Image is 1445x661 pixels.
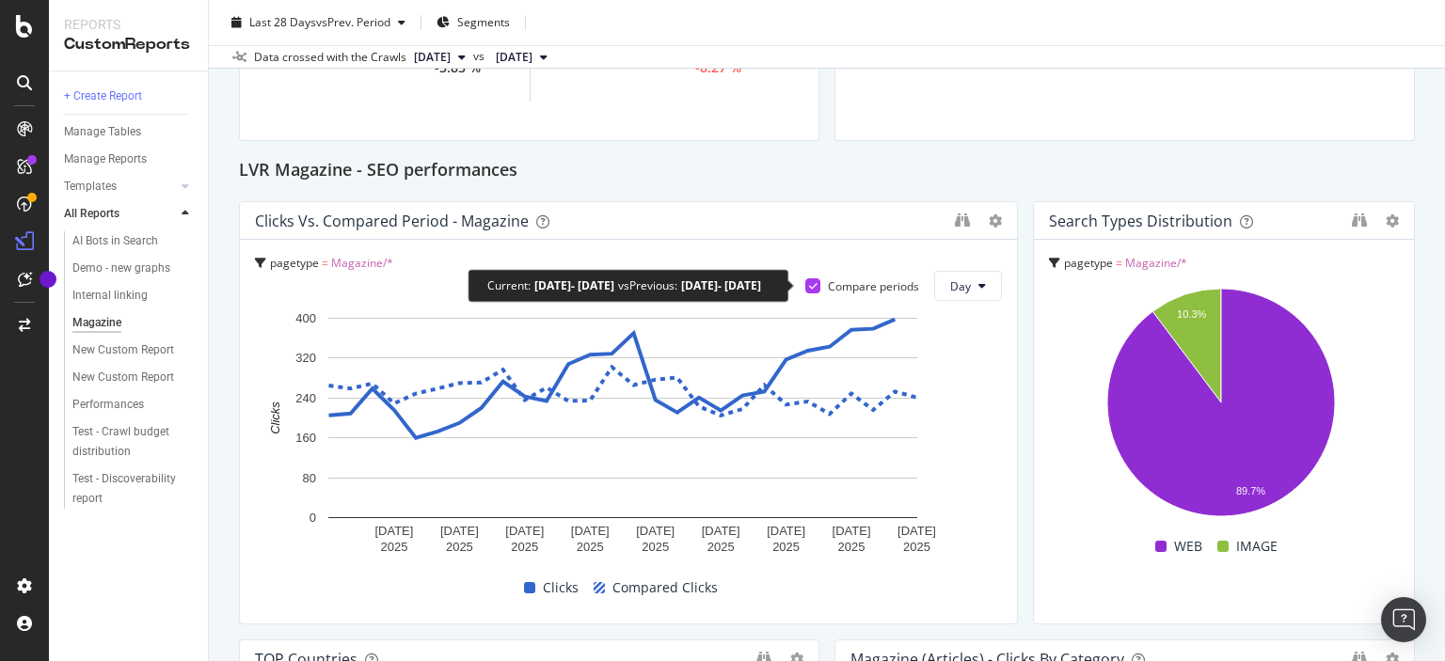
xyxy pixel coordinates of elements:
[295,431,316,445] text: 160
[707,540,735,554] text: 2025
[268,401,282,434] text: Clicks
[316,14,390,30] span: vs Prev. Period
[72,469,180,509] div: Test - Discoverability report
[72,469,195,509] a: Test - Discoverability report
[64,87,142,106] div: + Create Report
[1236,485,1265,496] text: 89.7%
[331,255,393,271] span: Magazine/*
[64,87,195,106] a: + Create Report
[72,422,182,462] div: Test - Crawl budget distribution
[618,277,677,293] div: vs Previous :
[72,340,174,360] div: New Custom Report
[295,352,316,366] text: 320
[440,524,479,538] text: [DATE]
[429,8,517,38] button: Segments
[303,471,316,485] text: 80
[64,15,193,34] div: Reports
[72,340,195,360] a: New Custom Report
[833,524,871,538] text: [DATE]
[72,395,195,415] a: Performances
[310,511,316,525] text: 0
[40,271,56,288] div: Tooltip anchor
[72,259,195,278] a: Demo - new graphs
[72,286,195,306] a: Internal linking
[435,62,481,74] div: -5.85 %
[636,524,675,538] text: [DATE]
[534,277,614,293] div: [DATE] - [DATE]
[72,368,195,387] a: New Custom Report
[903,540,930,554] text: 2025
[64,122,195,142] a: Manage Tables
[72,286,148,306] div: Internal linking
[505,524,544,538] text: [DATE]
[64,177,117,197] div: Templates
[380,540,407,554] text: 2025
[496,49,532,66] span: 2025 Aug. 4th
[642,540,669,554] text: 2025
[295,311,316,325] text: 400
[446,540,473,554] text: 2025
[64,204,119,224] div: All Reports
[72,368,174,387] div: New Custom Report
[72,395,144,415] div: Performances
[1381,597,1426,642] div: Open Intercom Messenger
[612,576,718,599] span: Compared Clicks
[64,150,195,169] a: Manage Reports
[767,524,805,538] text: [DATE]
[64,122,141,142] div: Manage Tables
[488,46,555,69] button: [DATE]
[64,204,176,224] a: All Reports
[224,8,413,38] button: Last 28 DaysvsPrev. Period
[1177,308,1206,320] text: 10.3%
[72,231,195,251] a: AI Bots in Search
[1174,535,1202,558] span: WEB
[295,391,316,405] text: 240
[64,150,147,169] div: Manage Reports
[239,201,1018,624] div: Clicks vs. compared period - Magazinepagetype = Magazine/*Compare periodsDayA chart.ClicksCompare...
[72,422,195,462] a: Test - Crawl budget distribution
[322,255,328,271] span: =
[702,524,740,538] text: [DATE]
[1049,278,1394,532] svg: A chart.
[374,524,413,538] text: [DATE]
[414,49,451,66] span: 2025 Sep. 1st
[255,212,529,230] div: Clicks vs. compared period - Magazine
[828,278,919,294] div: Compare periods
[1125,255,1187,271] span: Magazine/*
[406,46,473,69] button: [DATE]
[950,278,971,294] span: Day
[1236,535,1278,558] span: IMAGE
[72,259,170,278] div: Demo - new graphs
[64,177,176,197] a: Templates
[239,156,517,186] h2: LVR Magazine - SEO performances
[64,34,193,55] div: CustomReports
[72,313,121,333] div: Magazine
[1352,212,1367,228] div: binoculars
[1116,255,1122,271] span: =
[487,277,531,293] div: Current:
[838,540,865,554] text: 2025
[955,212,970,228] div: binoculars
[254,49,406,66] div: Data crossed with the Crawls
[255,308,992,559] svg: A chart.
[511,540,538,554] text: 2025
[72,231,158,251] div: AI Bots in Search
[457,14,510,30] span: Segments
[1033,201,1415,624] div: Search types distributionpagetype = Magazine/*A chart.WEBIMAGE
[239,156,1415,186] div: LVR Magazine - SEO performances
[695,62,741,74] div: -8.27 %
[473,48,488,65] span: vs
[1049,212,1232,230] div: Search types distribution
[577,540,604,554] text: 2025
[72,313,195,333] a: Magazine
[897,524,936,538] text: [DATE]
[249,14,316,30] span: Last 28 Days
[934,271,1002,301] button: Day
[543,576,579,599] span: Clicks
[772,540,800,554] text: 2025
[1064,255,1113,271] span: pagetype
[681,277,761,293] div: [DATE] - [DATE]
[571,524,610,538] text: [DATE]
